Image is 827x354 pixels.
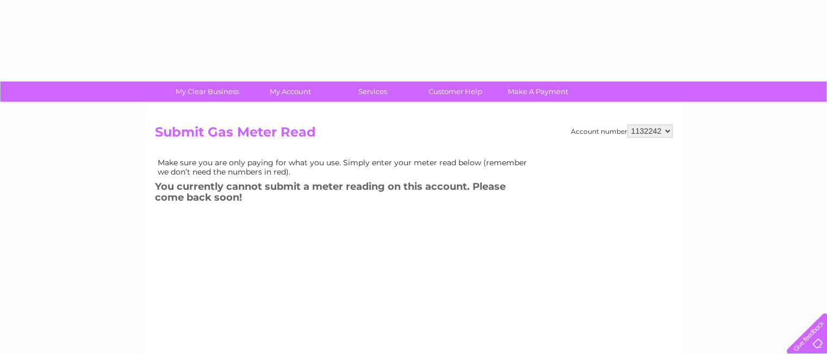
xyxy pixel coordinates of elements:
[411,82,500,102] a: Customer Help
[155,125,673,145] h2: Submit Gas Meter Read
[571,125,673,138] div: Account number
[155,156,536,178] td: Make sure you are only paying for what you use. Simply enter your meter read below (remember we d...
[163,82,252,102] a: My Clear Business
[155,179,536,209] h3: You currently cannot submit a meter reading on this account. Please come back soon!
[328,82,418,102] a: Services
[245,82,335,102] a: My Account
[493,82,583,102] a: Make A Payment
